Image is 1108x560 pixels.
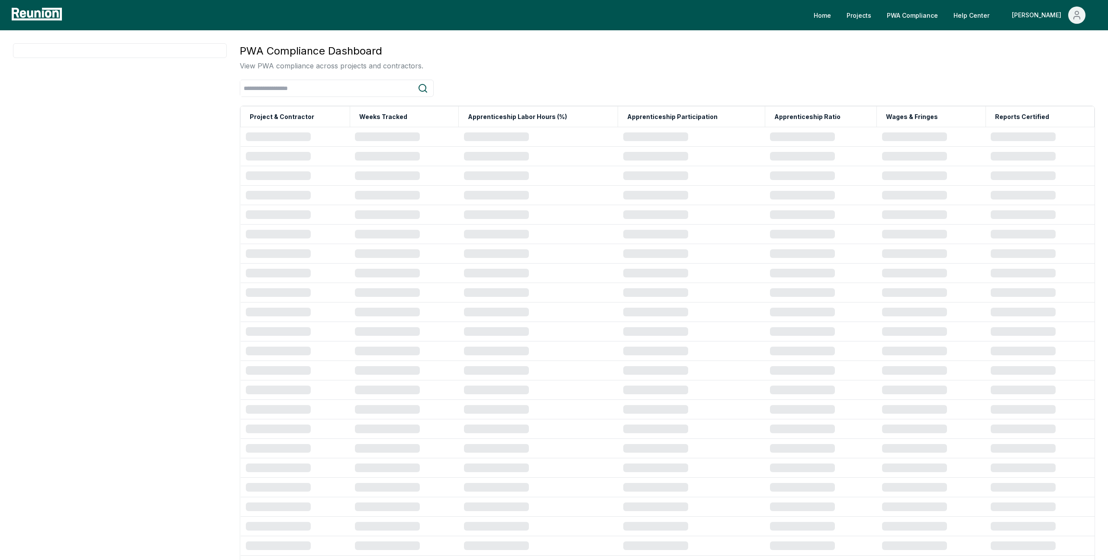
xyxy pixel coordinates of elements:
[240,43,423,59] h3: PWA Compliance Dashboard
[248,108,316,126] button: Project & Contractor
[840,6,878,24] a: Projects
[773,108,842,126] button: Apprenticeship Ratio
[1005,6,1092,24] button: [PERSON_NAME]
[880,6,945,24] a: PWA Compliance
[1012,6,1065,24] div: [PERSON_NAME]
[466,108,569,126] button: Apprenticeship Labor Hours (%)
[884,108,940,126] button: Wages & Fringes
[625,108,719,126] button: Apprenticeship Participation
[358,108,409,126] button: Weeks Tracked
[993,108,1051,126] button: Reports Certified
[807,6,838,24] a: Home
[947,6,996,24] a: Help Center
[240,61,423,71] p: View PWA compliance across projects and contractors.
[807,6,1099,24] nav: Main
